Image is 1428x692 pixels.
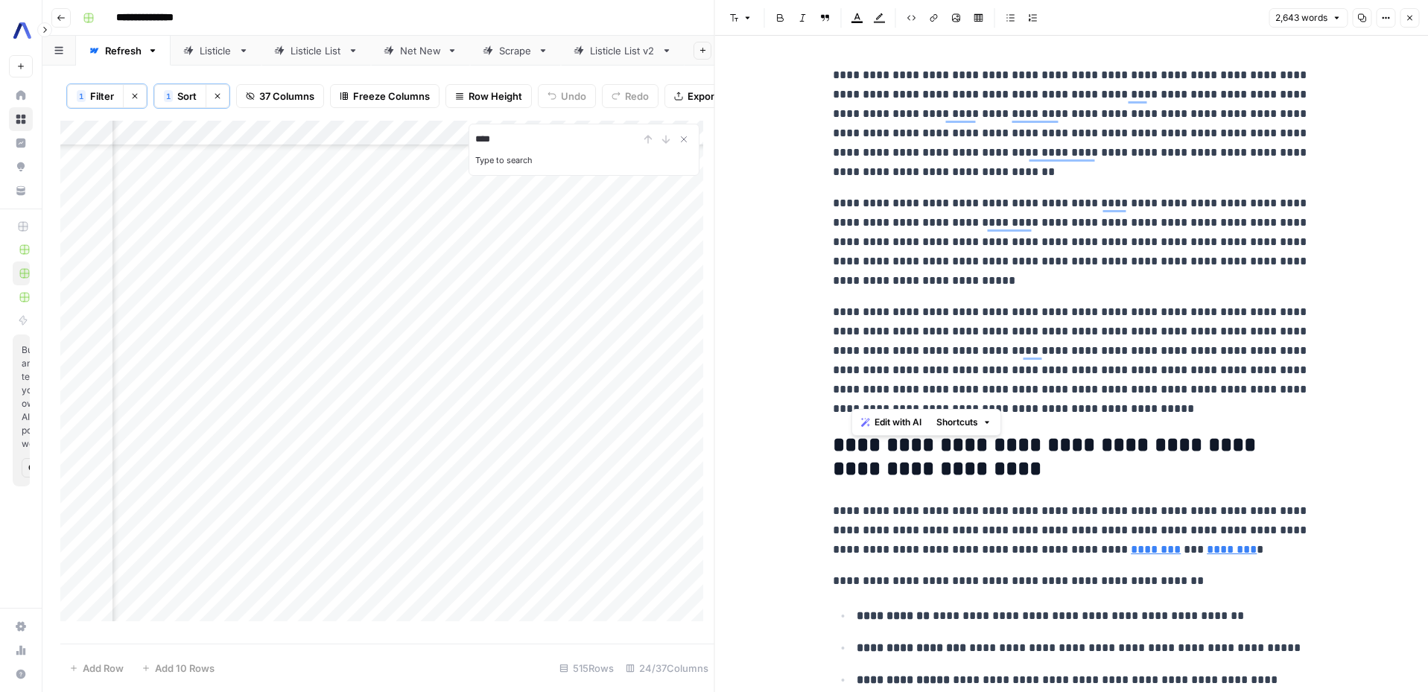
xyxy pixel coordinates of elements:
[499,43,532,58] div: Scrape
[259,89,314,104] span: 37 Columns
[553,656,620,680] div: 515 Rows
[371,36,470,66] a: Net New
[561,36,685,66] a: Listicle List v2
[688,89,740,104] span: Export CSV
[67,84,123,108] button: 1Filter
[154,84,206,108] button: 1Sort
[400,43,441,58] div: Net New
[155,661,215,676] span: Add 10 Rows
[261,36,371,66] a: Listicle List
[105,43,142,58] div: Refresh
[330,84,439,108] button: Freeze Columns
[90,89,114,104] span: Filter
[1275,11,1327,25] span: 2,643 words
[22,458,44,477] button: Get Started
[855,413,927,432] button: Edit with AI
[625,89,649,104] span: Redo
[930,413,997,432] button: Shortcuts
[291,43,342,58] div: Listicle List
[79,90,83,102] span: 1
[166,90,171,102] span: 1
[445,84,532,108] button: Row Height
[177,89,197,104] span: Sort
[9,638,33,662] a: Usage
[620,656,714,680] div: 24/37 Columns
[470,36,561,66] a: Scrape
[77,90,86,102] div: 1
[9,615,33,638] a: Settings
[83,661,124,676] span: Add Row
[9,17,36,44] img: AssemblyAI Logo
[9,12,33,49] button: Workspace: AssemblyAI
[602,84,659,108] button: Redo
[164,90,173,102] div: 1
[9,131,33,155] a: Insights
[133,656,223,680] button: Add 10 Rows
[469,89,522,104] span: Row Height
[9,155,33,179] a: Opportunities
[875,416,921,429] span: Edit with AI
[9,83,33,107] a: Home
[200,43,232,58] div: Listicle
[675,130,693,148] button: Close Search
[1269,8,1348,28] button: 2,643 words
[664,84,750,108] button: Export CSV
[28,461,37,474] span: Get Started
[60,656,133,680] button: Add Row
[76,36,171,66] a: Refresh
[538,84,596,108] button: Undo
[9,179,33,203] a: Your Data
[936,416,978,429] span: Shortcuts
[9,107,33,131] a: Browse
[9,662,33,686] button: Help + Support
[236,84,324,108] button: 37 Columns
[353,89,430,104] span: Freeze Columns
[561,89,586,104] span: Undo
[171,36,261,66] a: Listicle
[475,155,533,165] label: Type to search
[590,43,656,58] div: Listicle List v2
